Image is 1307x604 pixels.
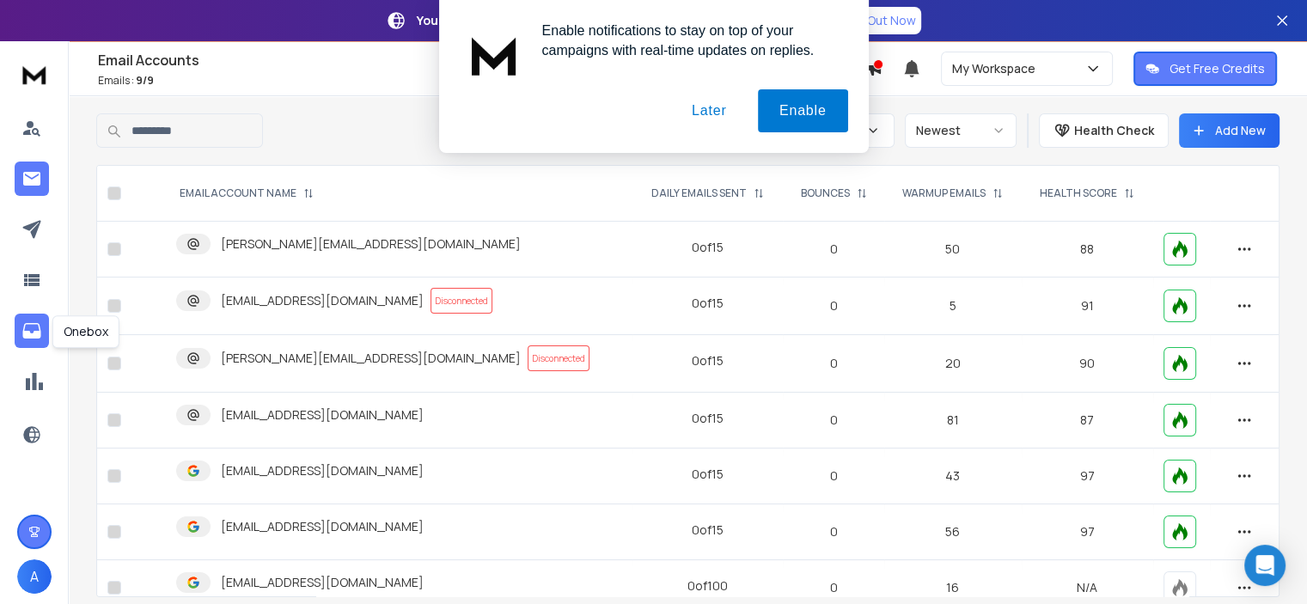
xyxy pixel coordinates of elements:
span: Disconnected [528,345,589,371]
p: N/A [1032,579,1143,596]
button: A [17,559,52,594]
div: 0 of 15 [692,410,724,427]
div: 0 of 15 [692,466,724,483]
img: notification icon [460,21,528,89]
td: 91 [1022,278,1153,335]
td: 97 [1022,448,1153,504]
td: 88 [1022,222,1153,278]
p: [PERSON_NAME][EMAIL_ADDRESS][DOMAIN_NAME] [221,235,521,253]
td: 20 [884,335,1022,393]
p: 0 [793,523,873,540]
td: 90 [1022,335,1153,393]
div: Onebox [52,315,119,348]
p: 0 [793,297,873,314]
td: 81 [884,393,1022,448]
p: 0 [793,467,873,485]
p: 0 [793,355,873,372]
div: Open Intercom Messenger [1244,545,1286,586]
div: 0 of 15 [692,352,724,369]
p: DAILY EMAILS SENT [651,186,747,200]
button: Enable [758,89,848,132]
div: Enable notifications to stay on top of your campaigns with real-time updates on replies. [528,21,848,60]
p: [EMAIL_ADDRESS][DOMAIN_NAME] [221,406,424,424]
td: 5 [884,278,1022,335]
p: [EMAIL_ADDRESS][DOMAIN_NAME] [221,574,424,591]
p: [EMAIL_ADDRESS][DOMAIN_NAME] [221,292,424,309]
p: 0 [793,412,873,429]
p: WARMUP EMAILS [902,186,986,200]
div: 0 of 15 [692,522,724,539]
td: 56 [884,504,1022,560]
div: EMAIL ACCOUNT NAME [180,186,314,200]
button: Later [670,89,748,132]
p: 0 [793,241,873,258]
p: [PERSON_NAME][EMAIL_ADDRESS][DOMAIN_NAME] [221,350,521,367]
td: 50 [884,222,1022,278]
p: HEALTH SCORE [1040,186,1117,200]
p: BOUNCES [801,186,850,200]
div: 0 of 100 [687,577,728,595]
p: [EMAIL_ADDRESS][DOMAIN_NAME] [221,518,424,535]
td: 87 [1022,393,1153,448]
p: 0 [793,579,873,596]
div: 0 of 15 [692,239,724,256]
td: 97 [1022,504,1153,560]
p: [EMAIL_ADDRESS][DOMAIN_NAME] [221,462,424,479]
span: Disconnected [431,288,492,314]
td: 43 [884,448,1022,504]
div: 0 of 15 [692,295,724,312]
